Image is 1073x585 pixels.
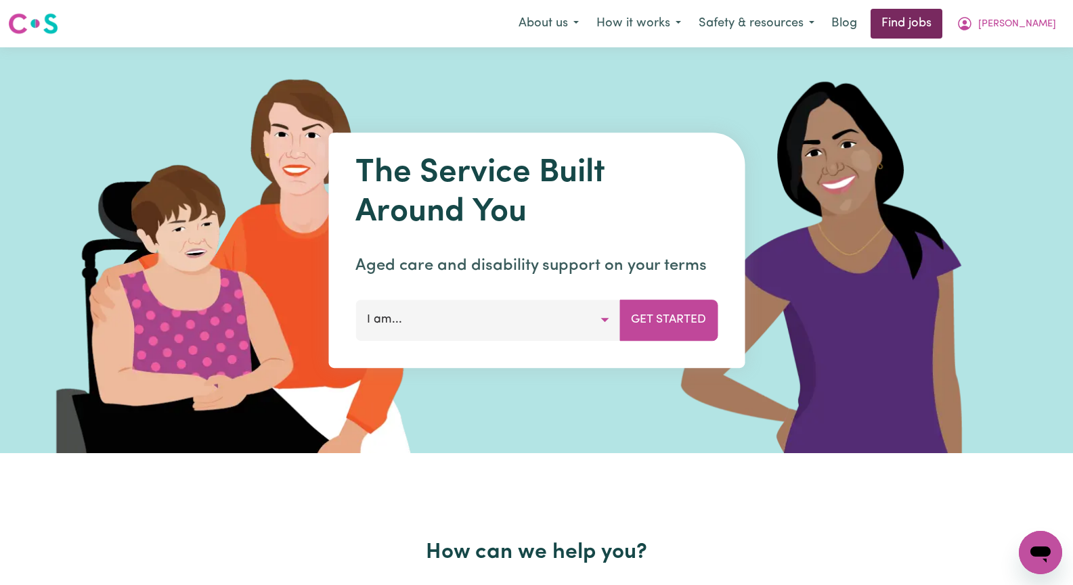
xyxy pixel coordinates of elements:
button: Get Started [619,300,718,340]
img: Careseekers logo [8,11,58,36]
button: Safety & resources [690,9,823,38]
span: [PERSON_NAME] [978,17,1056,32]
a: Careseekers logo [8,8,58,39]
h1: The Service Built Around You [355,154,718,232]
button: My Account [948,9,1065,38]
button: About us [510,9,588,38]
button: How it works [588,9,690,38]
iframe: Button to launch messaging window [1019,531,1062,574]
a: Blog [823,9,865,39]
a: Find jobs [871,9,942,39]
p: Aged care and disability support on your terms [355,254,718,278]
button: I am... [355,300,620,340]
h2: How can we help you? [98,540,976,565]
